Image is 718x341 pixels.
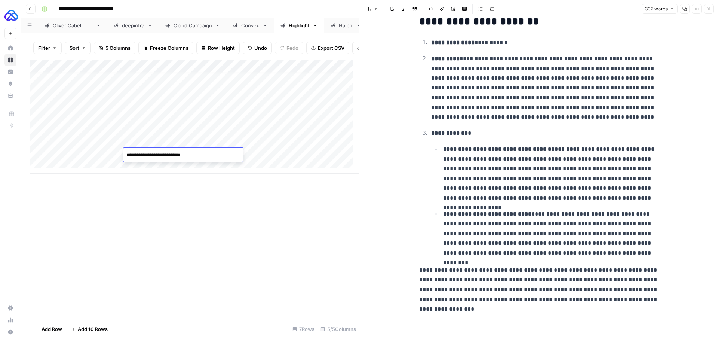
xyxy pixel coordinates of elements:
a: Hatch [324,18,368,33]
a: Settings [4,302,16,314]
div: Hatch [339,22,353,29]
a: Home [4,42,16,54]
span: Sort [70,44,79,52]
span: Row Height [208,44,235,52]
span: Redo [286,44,298,52]
span: Add 10 Rows [78,325,108,333]
button: Undo [243,42,272,54]
div: deepinfra [122,22,144,29]
a: Your Data [4,90,16,102]
button: Sort [65,42,91,54]
div: 7 Rows [289,323,317,335]
button: Add 10 Rows [67,323,112,335]
button: Workspace: AUQ [4,6,16,25]
div: Highlight [289,22,310,29]
a: Cloud Campaign [159,18,227,33]
a: Highlight [274,18,324,33]
a: deepinfra [107,18,159,33]
button: Redo [275,42,303,54]
div: Cloud Campaign [174,22,212,29]
span: 5 Columns [105,44,131,52]
button: Add Row [30,323,67,335]
button: Row Height [196,42,240,54]
span: Filter [38,44,50,52]
a: Insights [4,66,16,78]
a: Convex [227,18,274,33]
button: Freeze Columns [138,42,193,54]
div: [PERSON_NAME] [53,22,93,29]
div: Convex [241,22,260,29]
img: AUQ Logo [4,9,18,22]
button: Filter [33,42,62,54]
div: 5/5 Columns [317,323,359,335]
span: Add Row [42,325,62,333]
span: Undo [254,44,267,52]
a: Browse [4,54,16,66]
a: Usage [4,314,16,326]
span: Export CSV [318,44,344,52]
button: Help + Support [4,326,16,338]
a: [PERSON_NAME] [38,18,107,33]
button: 5 Columns [94,42,135,54]
button: 302 words [642,4,678,14]
a: Opportunities [4,78,16,90]
span: 302 words [645,6,668,12]
button: Export CSV [306,42,349,54]
span: Freeze Columns [150,44,188,52]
